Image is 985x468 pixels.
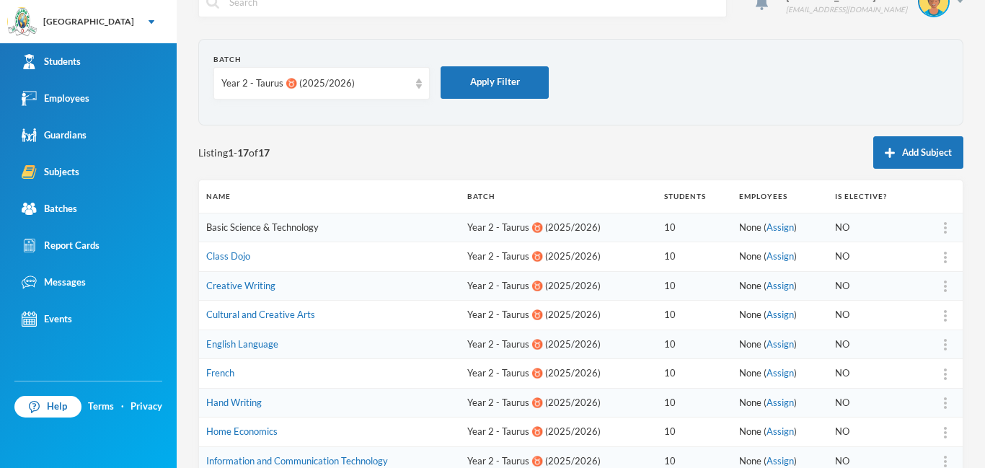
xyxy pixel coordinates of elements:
[22,275,86,290] div: Messages
[739,250,797,262] span: None ( )
[657,388,732,418] td: 10
[22,312,72,327] div: Events
[657,359,732,389] td: 10
[441,66,549,99] button: Apply Filter
[206,280,275,291] a: Creative Writing
[22,128,87,143] div: Guardians
[767,221,794,233] a: Assign
[944,368,947,380] img: more_vert
[767,397,794,408] a: Assign
[657,330,732,359] td: 10
[22,238,100,253] div: Report Cards
[206,425,278,437] a: Home Economics
[22,164,79,180] div: Subjects
[460,388,657,418] td: Year 2 - Taurus ♉️ (2025/2026)
[206,309,315,320] a: Cultural and Creative Arts
[228,146,234,159] b: 1
[732,180,828,213] th: Employees
[767,309,794,320] a: Assign
[460,330,657,359] td: Year 2 - Taurus ♉️ (2025/2026)
[739,309,797,320] span: None ( )
[206,338,278,350] a: English Language
[460,242,657,272] td: Year 2 - Taurus ♉️ (2025/2026)
[767,250,794,262] a: Assign
[460,359,657,389] td: Year 2 - Taurus ♉️ (2025/2026)
[213,54,430,65] div: Batch
[944,456,947,467] img: more_vert
[739,397,797,408] span: None ( )
[8,8,37,37] img: logo
[944,281,947,292] img: more_vert
[767,425,794,437] a: Assign
[828,359,916,389] td: NO
[657,213,732,242] td: 10
[828,330,916,359] td: NO
[739,338,797,350] span: None ( )
[206,250,250,262] a: Class Dojo
[88,399,114,414] a: Terms
[767,455,794,467] a: Assign
[206,397,262,408] a: Hand Writing
[739,367,797,379] span: None ( )
[657,301,732,330] td: 10
[206,455,388,467] a: Information and Communication Technology
[22,54,81,69] div: Students
[657,418,732,447] td: 10
[944,252,947,263] img: more_vert
[944,222,947,234] img: more_vert
[944,427,947,438] img: more_vert
[828,388,916,418] td: NO
[739,221,797,233] span: None ( )
[460,301,657,330] td: Year 2 - Taurus ♉️ (2025/2026)
[767,280,794,291] a: Assign
[131,399,162,414] a: Privacy
[657,180,732,213] th: Students
[828,180,916,213] th: Is Elective?
[199,180,460,213] th: Name
[739,425,797,437] span: None ( )
[786,4,907,15] div: [EMAIL_ADDRESS][DOMAIN_NAME]
[657,242,732,272] td: 10
[657,271,732,301] td: 10
[944,339,947,350] img: more_vert
[873,136,963,169] button: Add Subject
[944,310,947,322] img: more_vert
[460,418,657,447] td: Year 2 - Taurus ♉️ (2025/2026)
[460,213,657,242] td: Year 2 - Taurus ♉️ (2025/2026)
[206,221,319,233] a: Basic Science & Technology
[198,145,270,160] span: Listing - of
[121,399,124,414] div: ·
[22,91,89,106] div: Employees
[739,455,797,467] span: None ( )
[43,15,134,28] div: [GEOGRAPHIC_DATA]
[460,271,657,301] td: Year 2 - Taurus ♉️ (2025/2026)
[767,367,794,379] a: Assign
[237,146,249,159] b: 17
[206,367,234,379] a: French
[828,418,916,447] td: NO
[944,397,947,409] img: more_vert
[828,301,916,330] td: NO
[828,242,916,272] td: NO
[828,213,916,242] td: NO
[14,396,81,418] a: Help
[828,271,916,301] td: NO
[739,280,797,291] span: None ( )
[258,146,270,159] b: 17
[221,76,409,91] div: Year 2 - Taurus ♉️ (2025/2026)
[22,201,77,216] div: Batches
[460,180,657,213] th: Batch
[767,338,794,350] a: Assign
